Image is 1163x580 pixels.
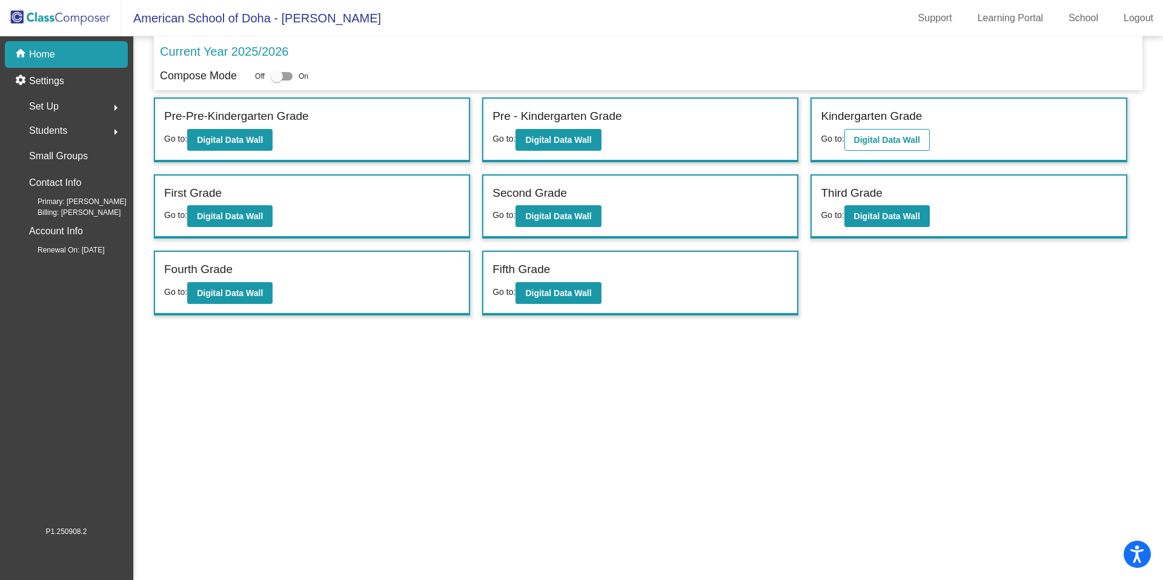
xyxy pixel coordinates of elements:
span: Students [29,122,67,139]
a: Learning Portal [968,8,1053,28]
b: Digital Data Wall [525,135,591,145]
label: Kindergarten Grade [821,108,922,125]
span: American School of Doha - [PERSON_NAME] [121,8,381,28]
span: Primary: [PERSON_NAME] [18,196,127,207]
span: Go to: [492,134,515,143]
p: Home [29,47,55,62]
span: Go to: [164,134,187,143]
p: Settings [29,74,64,88]
mat-icon: arrow_right [108,125,123,139]
p: Small Groups [29,148,88,165]
p: Account Info [29,223,83,240]
span: Set Up [29,98,59,115]
button: Digital Data Wall [515,282,601,304]
b: Digital Data Wall [525,211,591,221]
label: Fourth Grade [164,261,233,278]
span: Go to: [492,210,515,220]
label: Second Grade [492,185,567,202]
span: Go to: [821,134,844,143]
button: Digital Data Wall [187,205,273,227]
b: Digital Data Wall [525,288,591,298]
p: Compose Mode [160,68,237,84]
span: Go to: [164,210,187,220]
label: Third Grade [821,185,882,202]
span: Go to: [164,287,187,297]
label: Fifth Grade [492,261,550,278]
button: Digital Data Wall [187,282,273,304]
mat-icon: settings [15,74,29,88]
span: Renewal On: [DATE] [18,245,104,255]
p: Contact Info [29,174,81,191]
label: Pre - Kindergarten Grade [492,108,621,125]
a: Support [909,8,962,28]
label: Pre-Pre-Kindergarten Grade [164,108,309,125]
b: Digital Data Wall [854,211,920,221]
label: First Grade [164,185,222,202]
b: Digital Data Wall [197,211,263,221]
b: Digital Data Wall [197,135,263,145]
button: Digital Data Wall [844,205,930,227]
b: Digital Data Wall [197,288,263,298]
button: Digital Data Wall [515,205,601,227]
span: Go to: [821,210,844,220]
span: On [299,71,308,82]
mat-icon: arrow_right [108,101,123,115]
span: Billing: [PERSON_NAME] [18,207,121,218]
mat-icon: home [15,47,29,62]
b: Digital Data Wall [854,135,920,145]
a: School [1059,8,1108,28]
button: Digital Data Wall [515,129,601,151]
a: Logout [1114,8,1163,28]
span: Go to: [492,287,515,297]
button: Digital Data Wall [844,129,930,151]
button: Digital Data Wall [187,129,273,151]
span: Off [255,71,265,82]
p: Current Year 2025/2026 [160,42,288,61]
